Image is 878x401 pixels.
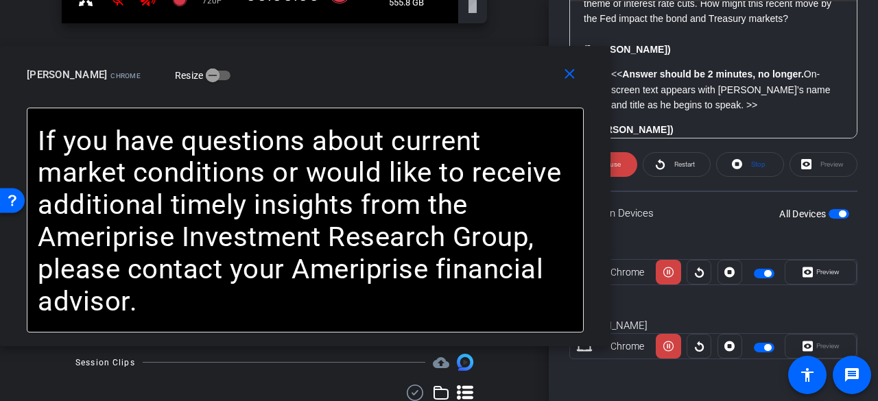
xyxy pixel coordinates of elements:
div: Chrome [599,339,656,354]
div: Session Clips [75,356,135,369]
div: Display on Devices [569,191,857,235]
mat-icon: accessibility [799,367,816,383]
span: Chrome [110,72,141,80]
li: << On-screen text appears with [PERSON_NAME]’s name and title as he begins to speak. >> [611,66,843,112]
mat-icon: message [844,367,860,383]
img: Session clips [457,354,473,370]
mat-icon: close [561,66,578,83]
div: [PERSON_NAME] [569,318,857,334]
span: Preview [816,268,840,276]
strong: ([PERSON_NAME]) [586,124,674,135]
span: Stop [751,160,766,168]
span: [PERSON_NAME] [27,69,107,81]
strong: Answer should be 2 minutes, no longer. [622,69,803,80]
span: Restart [674,160,695,168]
span: Destinations for your clips [433,354,449,370]
p: If you have questions about current market conditions or would like to receive additional timely ... [38,125,573,318]
strong: ([PERSON_NAME]) [584,44,671,55]
span: Pause [602,160,621,168]
div: Chrome [599,265,656,280]
label: All Devices [779,207,829,221]
mat-icon: cloud_upload [433,354,449,371]
label: Resize [175,69,206,82]
div: Macbook [569,244,857,260]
